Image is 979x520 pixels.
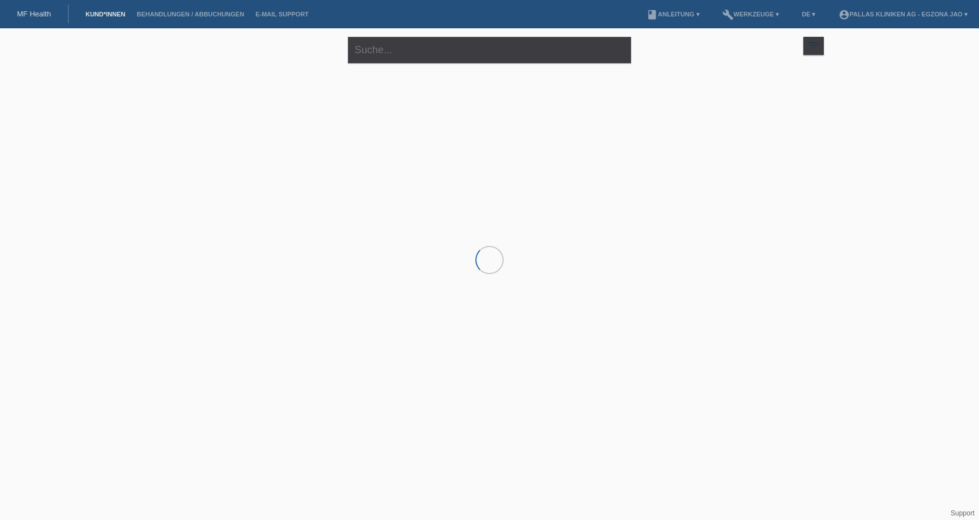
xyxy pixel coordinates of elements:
i: account_circle [838,9,850,20]
a: DE ▾ [796,11,821,18]
a: Kund*innen [80,11,131,18]
a: account_circlePallas Kliniken AG - Egzona Jao ▾ [833,11,974,18]
a: MF Health [17,10,51,18]
a: E-Mail Support [250,11,314,18]
i: build [722,9,734,20]
input: Suche... [348,37,631,63]
a: Support [951,509,974,517]
a: buildWerkzeuge ▾ [717,11,785,18]
i: book [646,9,658,20]
a: bookAnleitung ▾ [641,11,705,18]
i: filter_list [807,39,820,52]
a: Behandlungen / Abbuchungen [131,11,250,18]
